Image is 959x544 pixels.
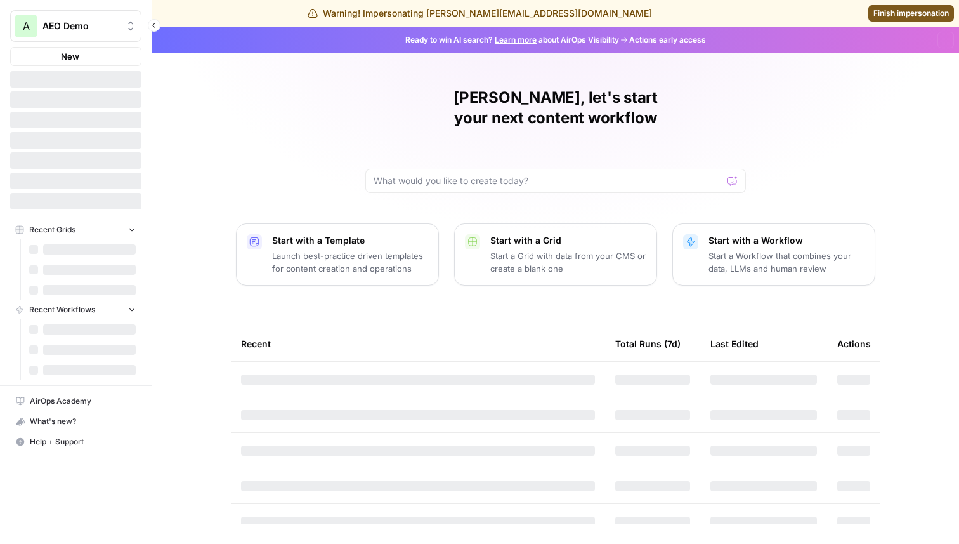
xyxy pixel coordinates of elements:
p: Start with a Template [272,234,428,247]
h1: [PERSON_NAME], let's start your next content workflow [365,88,746,128]
span: AirOps Academy [30,395,136,407]
span: AEO Demo [42,20,119,32]
a: Learn more [495,35,537,44]
button: What's new? [10,411,141,432]
p: Start a Grid with data from your CMS or create a blank one [490,249,646,275]
p: Start with a Workflow [708,234,864,247]
div: Warning! Impersonating [PERSON_NAME][EMAIL_ADDRESS][DOMAIN_NAME] [308,7,652,20]
button: Help + Support [10,432,141,452]
span: A [23,18,30,34]
p: Start a Workflow that combines your data, LLMs and human review [708,249,864,275]
button: Recent Grids [10,220,141,239]
span: Help + Support [30,436,136,448]
span: New [61,50,79,63]
div: Actions [837,326,871,361]
a: Finish impersonation [868,5,954,22]
button: Start with a GridStart a Grid with data from your CMS or create a blank one [454,223,657,286]
div: Last Edited [710,326,759,361]
span: Recent Grids [29,224,75,236]
div: What's new? [11,412,141,431]
p: Launch best-practice driven templates for content creation and operations [272,249,428,275]
div: Recent [241,326,595,361]
span: Ready to win AI search? about AirOps Visibility [405,34,619,46]
button: Start with a TemplateLaunch best-practice driven templates for content creation and operations [236,223,439,286]
button: Recent Workflows [10,300,141,319]
span: Actions early access [629,34,706,46]
a: AirOps Academy [10,391,141,411]
div: Total Runs (7d) [615,326,681,361]
span: Finish impersonation [873,8,949,19]
button: Workspace: AEO Demo [10,10,141,42]
button: New [10,47,141,66]
p: Start with a Grid [490,234,646,247]
span: Recent Workflows [29,304,95,315]
button: Start with a WorkflowStart a Workflow that combines your data, LLMs and human review [672,223,875,286]
input: What would you like to create today? [374,175,722,187]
